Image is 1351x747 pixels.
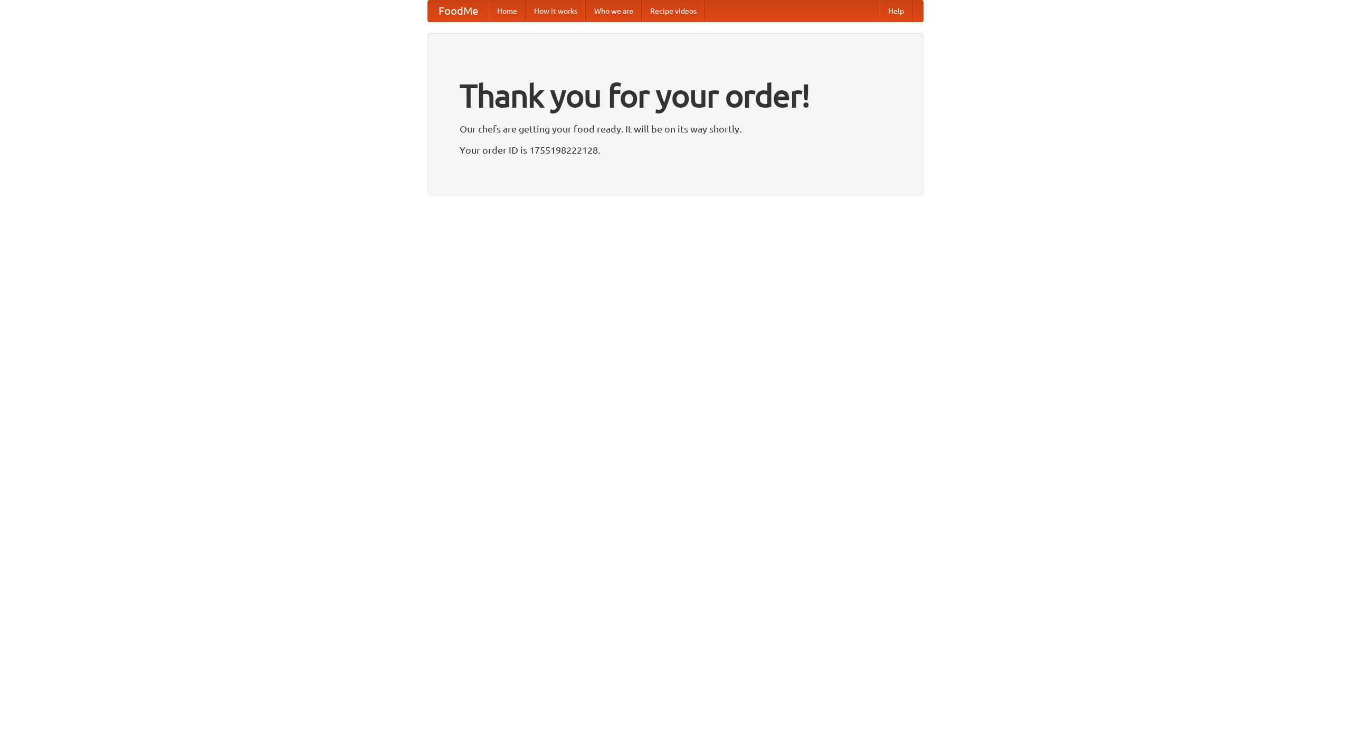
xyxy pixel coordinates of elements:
p: Our chefs are getting your food ready. It will be on its way shortly. [460,121,891,137]
a: FoodMe [428,1,489,22]
h1: Thank you for your order! [460,70,891,121]
a: Who we are [586,1,642,22]
a: Home [489,1,526,22]
p: Your order ID is 1755198222128. [460,142,891,158]
a: How it works [526,1,586,22]
a: Recipe videos [642,1,705,22]
a: Help [880,1,912,22]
